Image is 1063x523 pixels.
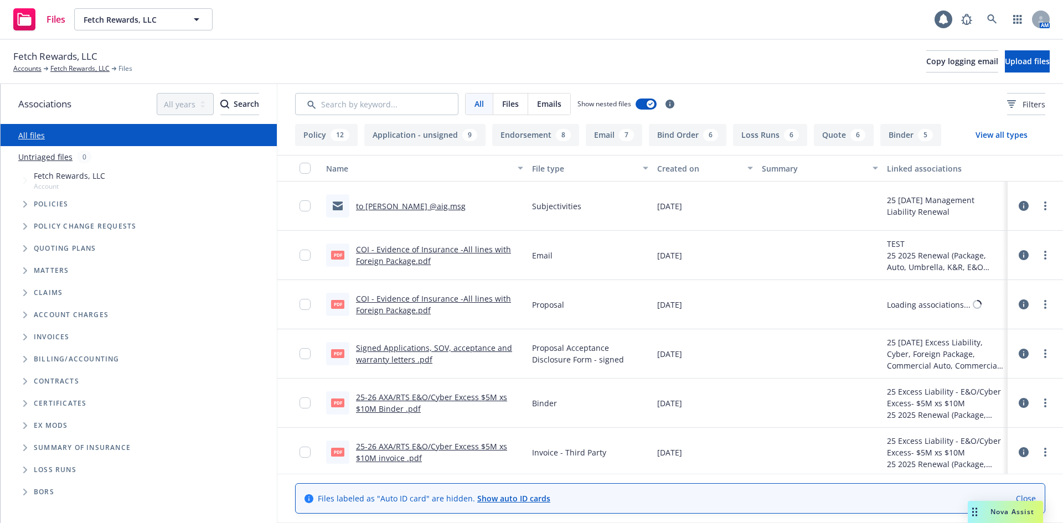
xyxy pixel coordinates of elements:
div: 12 [331,129,349,141]
div: 6 [703,129,718,141]
div: Name [326,163,511,174]
span: Contracts [34,378,79,385]
span: Proposal [532,299,564,310]
input: Toggle Row Selected [300,200,311,211]
button: Created on [653,155,757,182]
button: Name [322,155,528,182]
div: 6 [850,129,865,141]
span: Upload files [1005,56,1050,66]
a: to [PERSON_NAME] @aig.msg [356,201,466,211]
div: 7 [619,129,634,141]
span: Binder [532,397,557,409]
div: 8 [556,129,571,141]
button: Summary [757,155,883,182]
a: COI - Evidence of Insurance -All lines with Foreign Package.pdf [356,293,511,315]
div: 25 2025 Renewal (Package, Auto, Umbrella, K&R, E&O including excess) [887,458,1003,470]
div: Loading associations... [887,299,971,310]
input: Toggle Row Selected [300,250,311,261]
div: 9 [462,129,477,141]
button: Policy [295,124,358,146]
div: Folder Tree Example [1,348,277,503]
span: Account charges [34,312,109,318]
span: Filters [1007,99,1045,110]
span: Files [502,98,519,110]
a: Fetch Rewards, LLC [50,64,110,74]
button: File type [528,155,653,182]
span: Files [47,15,65,24]
span: [DATE] [657,200,682,212]
span: Fetch Rewards, LLC [13,49,97,64]
a: more [1039,446,1052,459]
a: Untriaged files [18,151,73,163]
button: Email [586,124,642,146]
a: more [1039,396,1052,410]
div: TEST [887,238,1003,250]
a: Files [9,4,70,35]
a: COI - Evidence of Insurance -All lines with Foreign Package.pdf [356,244,511,266]
input: Toggle Row Selected [300,447,311,458]
button: Application - unsigned [364,124,486,146]
span: pdf [331,398,344,407]
span: [DATE] [657,299,682,310]
span: [DATE] [657,397,682,409]
span: Associations [18,97,71,111]
span: Emails [537,98,561,110]
div: 25 [DATE] Management Liability Renewal [887,194,1003,218]
a: Close [1016,493,1036,504]
button: Upload files [1005,50,1050,73]
div: 0 [77,151,92,163]
div: 25 2025 Renewal (Package, Auto, Umbrella, K&R, E&O including excess) [887,250,1003,273]
span: Proposal Acceptance Disclosure Form - signed [532,342,648,365]
span: Fetch Rewards, LLC [34,170,105,182]
a: All files [18,130,45,141]
span: Invoice - Third Party [532,447,606,458]
div: Created on [657,163,740,174]
span: Show nested files [577,99,631,108]
span: Nova Assist [990,507,1034,516]
span: Quoting plans [34,245,96,252]
span: Subjectivities [532,200,581,212]
span: Billing/Accounting [34,356,120,363]
div: 25 [DATE] Excess Liability, Cyber, Foreign Package, Commercial Auto, Commercial Package Renewal [887,336,1003,371]
a: Search [981,8,1003,30]
span: Account [34,182,105,191]
button: Nova Assist [968,501,1043,523]
span: Policies [34,201,69,208]
button: Copy logging email [926,50,998,73]
span: BORs [34,489,54,495]
span: pdf [331,349,344,358]
span: Matters [34,267,69,274]
a: more [1039,199,1052,213]
span: Copy logging email [926,56,998,66]
button: Fetch Rewards, LLC [74,8,213,30]
button: Binder [880,124,941,146]
button: Filters [1007,93,1045,115]
span: Certificates [34,400,86,407]
span: Summary of insurance [34,444,131,451]
button: View all types [958,124,1045,146]
button: Bind Order [649,124,726,146]
input: Toggle Row Selected [300,348,311,359]
span: [DATE] [657,447,682,458]
div: 25 Excess Liability - E&O/Cyber Excess- $5M xs $10M [887,435,1003,458]
a: more [1039,298,1052,311]
div: 25 Excess Liability - E&O/Cyber Excess- $5M xs $10M [887,386,1003,409]
a: Signed Applications, SOV, acceptance and warranty letters .pdf [356,343,512,365]
input: Toggle Row Selected [300,299,311,310]
span: Fetch Rewards, LLC [84,14,179,25]
div: Summary [762,163,866,174]
a: Accounts [13,64,42,74]
a: Show auto ID cards [477,493,550,504]
a: 25-26 AXA/RTS E&O/Cyber Excess $5M xs $10M invoice .pdf [356,441,507,463]
button: SearchSearch [220,93,259,115]
span: Policy change requests [34,223,136,230]
span: pdf [331,300,344,308]
span: [DATE] [657,348,682,360]
button: Endorsement [492,124,579,146]
div: File type [532,163,636,174]
div: 25 2025 Renewal (Package, Auto, Umbrella, K&R, E&O including excess) [887,409,1003,421]
span: Claims [34,289,63,296]
a: more [1039,248,1052,262]
button: Loss Runs [733,124,807,146]
span: All [474,98,484,110]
